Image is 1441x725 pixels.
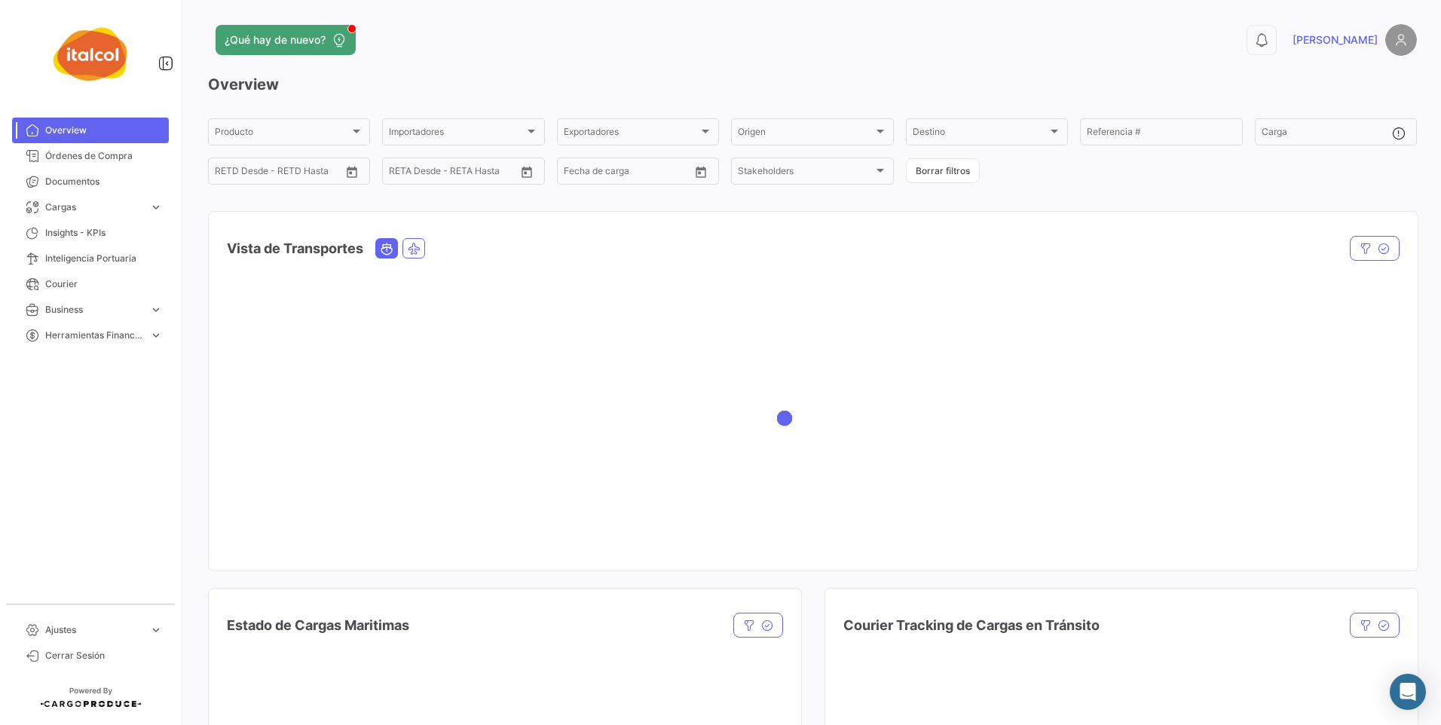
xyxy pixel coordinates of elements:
a: Overview [12,118,169,143]
button: Ocean [376,239,397,258]
span: Órdenes de Compra [45,149,163,163]
h4: Estado de Cargas Maritimas [227,615,409,636]
span: expand_more [149,303,163,317]
button: Open calendar [516,161,538,183]
span: Destino [913,129,1048,139]
span: expand_more [149,329,163,342]
span: Overview [45,124,163,137]
img: placeholder-user.png [1385,24,1417,56]
h3: Overview [208,74,1417,95]
span: ¿Qué hay de nuevo? [225,32,326,47]
span: Importadores [389,129,524,139]
span: Cargas [45,200,143,214]
input: Hasta [252,168,313,179]
button: Air [403,239,424,258]
a: Inteligencia Portuaria [12,246,169,271]
span: Documentos [45,175,163,188]
span: Producto [215,129,350,139]
span: Cerrar Sesión [45,649,163,662]
span: expand_more [149,200,163,214]
span: Ajustes [45,623,143,637]
h4: Vista de Transportes [227,238,363,259]
span: Courier [45,277,163,291]
input: Hasta [601,168,662,179]
span: Stakeholders [738,168,873,179]
input: Desde [389,168,416,179]
button: Borrar filtros [906,158,980,183]
img: italcol-logo.png [53,18,128,93]
span: Inteligencia Portuaria [45,252,163,265]
button: ¿Qué hay de nuevo? [216,25,356,55]
span: Insights - KPIs [45,226,163,240]
h4: Courier Tracking de Cargas en Tránsito [843,615,1100,636]
input: Desde [564,168,591,179]
button: Open calendar [690,161,712,183]
a: Órdenes de Compra [12,143,169,169]
span: Herramientas Financieras [45,329,143,342]
span: expand_more [149,623,163,637]
input: Desde [215,168,242,179]
input: Hasta [427,168,487,179]
a: Documentos [12,169,169,194]
span: [PERSON_NAME] [1293,32,1378,47]
span: Origen [738,129,873,139]
button: Open calendar [341,161,363,183]
span: Business [45,303,143,317]
a: Courier [12,271,169,297]
a: Insights - KPIs [12,220,169,246]
span: Exportadores [564,129,699,139]
div: Abrir Intercom Messenger [1390,674,1426,710]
